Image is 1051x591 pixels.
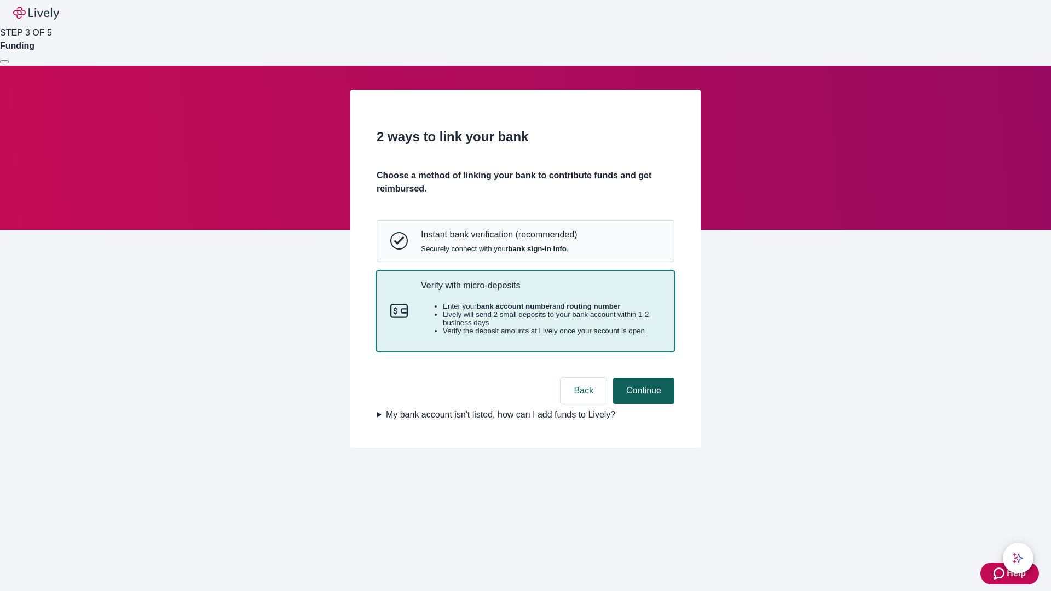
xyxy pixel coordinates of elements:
strong: routing number [567,302,620,310]
img: Lively [13,7,59,20]
li: Enter your and [443,302,661,310]
span: Help [1007,567,1026,580]
button: Continue [613,378,674,404]
svg: Instant bank verification [390,232,408,250]
h4: Choose a method of linking your bank to contribute funds and get reimbursed. [377,169,674,195]
h2: 2 ways to link your bank [377,127,674,147]
strong: bank account number [477,302,553,310]
p: Instant bank verification (recommended) [421,229,577,240]
li: Verify the deposit amounts at Lively once your account is open [443,327,661,335]
svg: Lively AI Assistant [1013,553,1024,564]
button: Back [561,378,607,404]
summary: My bank account isn't listed, how can I add funds to Lively? [377,408,674,421]
li: Lively will send 2 small deposits to your bank account within 1-2 business days [443,310,661,327]
button: Zendesk support iconHelp [980,563,1039,584]
p: Verify with micro-deposits [421,280,661,291]
button: Micro-depositsVerify with micro-depositsEnter yourbank account numberand routing numberLively wil... [377,271,674,351]
strong: bank sign-in info [508,245,567,253]
span: Securely connect with your . [421,245,577,253]
svg: Zendesk support icon [994,567,1007,580]
button: chat [1003,543,1033,573]
button: Instant bank verificationInstant bank verification (recommended)Securely connect with yourbank si... [377,221,674,261]
svg: Micro-deposits [390,302,408,320]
